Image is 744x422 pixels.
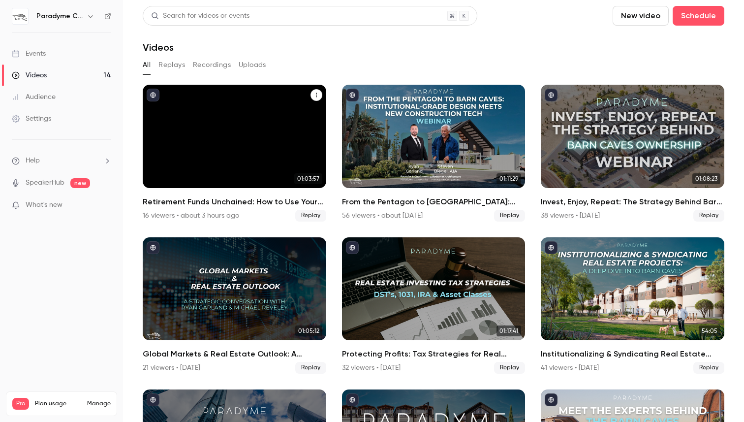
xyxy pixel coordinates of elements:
button: published [346,89,359,101]
span: 01:17:41 [496,325,521,336]
button: Recordings [193,57,231,73]
span: Replay [494,362,525,374]
h6: Paradyme Companies [36,11,83,21]
button: All [143,57,151,73]
span: 01:08:23 [692,173,720,184]
span: 01:05:12 [295,325,322,336]
a: 54:05Institutionalizing & Syndicating Real Estate Projects: A Deep Dive into Barn Caves41 viewers... [541,237,724,374]
iframe: Noticeable Trigger [99,201,111,210]
button: published [346,241,359,254]
div: Search for videos or events [151,11,249,21]
h2: Protecting Profits: Tax Strategies for Real Estate Investors [342,348,526,360]
li: Invest, Enjoy, Repeat: The Strategy Behind Barn Caves Ownership [541,85,724,222]
h2: From the Pentagon to [GEOGRAPHIC_DATA]: Institutional-Grade Design Meets New Construction Tech [342,196,526,208]
li: Retirement Funds Unchained: How to Use Your IRA in Private Investments & Stay Compliant [143,85,326,222]
div: 21 viewers • [DATE] [143,363,200,373]
a: 01:05:12Global Markets & Real Estate Outlook: A Strategic Conversation with [PERSON_NAME] & [PERS... [143,237,326,374]
div: 56 viewers • about [DATE] [342,211,423,221]
button: published [545,241,558,254]
a: 01:17:41Protecting Profits: Tax Strategies for Real Estate Investors32 viewers • [DATE]Replay [342,237,526,374]
button: Replays [158,57,185,73]
button: published [545,393,558,406]
h2: Invest, Enjoy, Repeat: The Strategy Behind Barn Caves Ownership [541,196,724,208]
li: From the Pentagon to Barn Caves: Institutional-Grade Design Meets New Construction Tech [342,85,526,222]
div: Events [12,49,46,59]
span: Help [26,156,40,166]
span: Plan usage [35,400,81,408]
a: SpeakerHub [26,178,64,188]
span: Replay [295,210,326,222]
a: 01:11:29From the Pentagon to [GEOGRAPHIC_DATA]: Institutional-Grade Design Meets New Construction... [342,85,526,222]
li: Protecting Profits: Tax Strategies for Real Estate Investors [342,237,526,374]
span: new [70,178,90,188]
button: New video [613,6,669,26]
div: 38 viewers • [DATE] [541,211,600,221]
h1: Videos [143,41,174,53]
div: Videos [12,70,47,80]
li: help-dropdown-opener [12,156,111,166]
span: What's new [26,200,62,210]
li: Institutionalizing & Syndicating Real Estate Projects: A Deep Dive into Barn Caves [541,237,724,374]
div: 16 viewers • about 3 hours ago [143,211,239,221]
button: Schedule [673,6,724,26]
div: 32 viewers • [DATE] [342,363,401,373]
span: 54:05 [699,325,720,336]
button: published [545,89,558,101]
button: Uploads [239,57,266,73]
span: Pro [12,398,29,410]
button: published [346,393,359,406]
span: Replay [494,210,525,222]
h2: Institutionalizing & Syndicating Real Estate Projects: A Deep Dive into Barn Caves [541,348,724,360]
h2: Global Markets & Real Estate Outlook: A Strategic Conversation with [PERSON_NAME] & [PERSON_NAME] [143,348,326,360]
div: 41 viewers • [DATE] [541,363,599,373]
h2: Retirement Funds Unchained: How to Use Your IRA in Private Investments & Stay Compliant [143,196,326,208]
a: Manage [87,400,111,408]
span: Replay [693,362,724,374]
a: 01:03:57Retirement Funds Unchained: How to Use Your IRA in Private Investments & Stay Compliant16... [143,85,326,222]
button: published [147,89,159,101]
img: Paradyme Companies [12,8,28,24]
span: 01:03:57 [294,173,322,184]
span: Replay [693,210,724,222]
button: published [147,393,159,406]
div: Settings [12,114,51,124]
span: 01:11:29 [496,173,521,184]
li: Global Markets & Real Estate Outlook: A Strategic Conversation with Ryan Garland & Michael Reveley [143,237,326,374]
a: 01:08:23Invest, Enjoy, Repeat: The Strategy Behind Barn Caves Ownership38 viewers • [DATE]Replay [541,85,724,222]
span: Replay [295,362,326,374]
div: Audience [12,92,56,102]
button: published [147,241,159,254]
section: Videos [143,6,724,416]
